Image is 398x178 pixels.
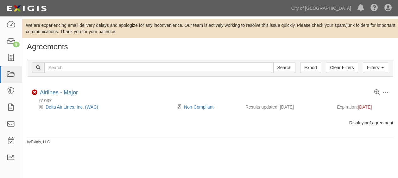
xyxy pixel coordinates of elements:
[32,98,393,104] div: 61037
[370,120,372,125] b: 1
[40,89,78,96] a: Airlines - Major
[363,62,388,73] a: Filters
[44,62,274,73] input: Search
[300,62,321,73] a: Export
[374,90,380,95] a: View results summary
[273,62,295,73] input: Search
[13,42,20,47] div: 9
[245,104,327,110] div: Results updated: [DATE]
[326,62,358,73] a: Clear Filters
[22,22,398,35] div: We are experiencing email delivery delays and apologize for any inconvenience. Our team is active...
[31,140,50,144] a: Exigis, LLC
[27,43,393,51] h1: Agreements
[337,104,389,110] div: Expiration:
[27,139,50,145] small: by
[22,120,398,126] div: Displaying agreement
[32,90,37,95] i: Non-Compliant
[288,2,354,15] a: City of [GEOGRAPHIC_DATA]
[5,3,48,14] img: logo-5460c22ac91f19d4615b14bd174203de0afe785f0fc80cf4dbbc73dc1793850b.png
[32,104,180,110] div: Delta Air Lines, Inc. (WAC)
[358,104,372,110] span: [DATE]
[178,105,181,109] i: Pending Review
[46,104,98,110] a: Delta Air Lines, Inc. (WAC)
[370,4,378,12] i: Help Center - Complianz
[184,104,213,110] a: Non-Compliant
